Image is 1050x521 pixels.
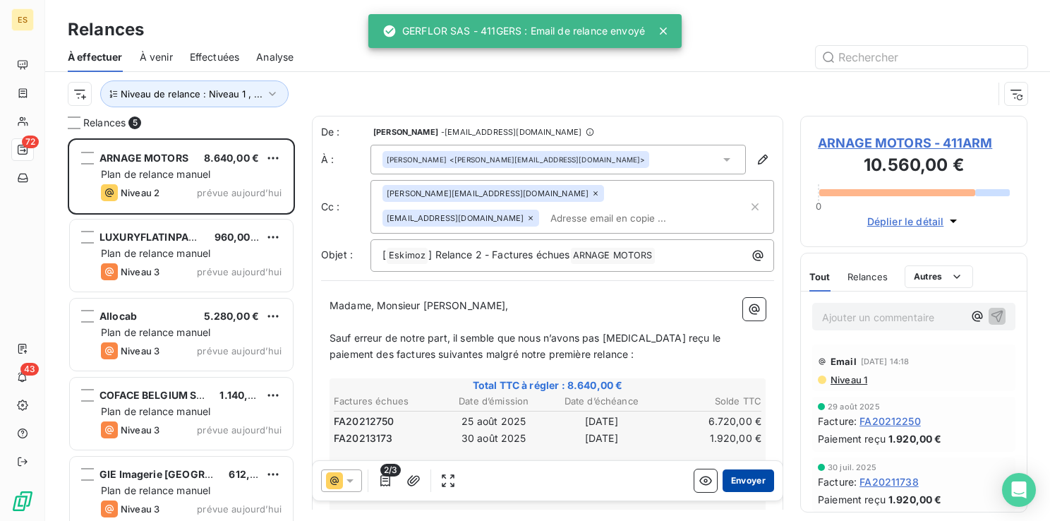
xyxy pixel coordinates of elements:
button: Déplier le détail [863,213,965,229]
span: FA20211738 [859,474,919,489]
td: 6.720,00 € [656,414,763,429]
span: 5 [128,116,141,129]
span: Plan de relance manuel [101,247,210,259]
span: [ [382,248,386,260]
span: À effectuer [68,50,123,64]
span: Niveau 1 [829,374,867,385]
span: COFACE BELGIUM SERVICES [99,389,239,401]
th: Date d’émission [441,394,548,409]
span: Plan de relance manuel [101,405,210,417]
span: Facture : [818,474,857,489]
span: 0 [816,200,821,212]
span: [EMAIL_ADDRESS][DOMAIN_NAME] [387,214,524,222]
span: ARNAGE MOTORS [99,152,188,164]
span: - [EMAIL_ADDRESS][DOMAIN_NAME] [441,128,581,136]
span: 8.640,00 € [204,152,260,164]
span: 960,00 € [215,231,260,243]
span: GIE Imagerie [GEOGRAPHIC_DATA] [99,468,270,480]
span: 1.920,00 € [888,431,942,446]
span: FA20212250 [859,414,921,429]
td: 25 août 2025 [441,414,548,429]
td: [DATE] [548,414,655,429]
span: ] Relance 2 - Factures échues [428,248,569,260]
th: Factures échues [333,394,440,409]
span: prévue aujourd’hui [197,187,282,198]
span: 43 [20,363,39,376]
span: [PERSON_NAME][EMAIL_ADDRESS][DOMAIN_NAME] [387,189,589,198]
img: Logo LeanPay [11,490,34,513]
th: Date d’échéance [548,394,655,409]
span: 72 [22,136,39,148]
span: Déplier le détail [867,214,944,229]
span: [PERSON_NAME] [373,128,438,136]
span: Sauf erreur de notre part, il semble que nous n’avons pas [MEDICAL_DATA] reçu le paiement des fac... [330,332,723,360]
span: Relances [83,116,126,130]
span: LUXURYFLATINPARIS [99,231,205,243]
span: 30 juil. 2025 [828,463,876,472]
h3: Relances [68,17,144,42]
button: Autres [905,265,973,288]
span: Effectuées [190,50,240,64]
span: Plan de relance manuel [101,484,210,496]
span: Niveau 3 [121,345,159,357]
span: Niveau 3 [121,503,159,515]
span: prévue aujourd’hui [197,266,282,277]
span: FA20212750 [334,414,394,429]
span: Eskimoz [387,248,428,264]
td: 30 août 2025 [441,431,548,446]
span: 1.920,00 € [888,492,942,507]
div: GERFLOR SAS - 411GERS : Email de relance envoyé [382,18,645,44]
span: Facture : [818,414,857,429]
div: Open Intercom Messenger [1002,473,1036,507]
span: [DATE] 14:18 [861,357,910,366]
button: Niveau de relance : Niveau 1 , ... [100,80,289,107]
span: Plan de relance manuel [101,326,210,338]
input: Adresse email en copie ... [545,208,708,229]
span: Paiement reçu [818,431,886,446]
label: À : [321,152,370,167]
span: Plan de relance manuel [101,168,210,180]
span: ARNAGE MOTORS [571,248,655,264]
div: grid [68,138,295,521]
h3: 10.560,00 € [818,152,1010,181]
span: Relances [847,271,888,282]
span: Email [831,356,857,367]
span: 1.140,00 € [219,389,270,401]
span: Allocab [99,310,137,322]
span: Tout [809,271,831,282]
span: prévue aujourd’hui [197,424,282,436]
span: prévue aujourd’hui [197,345,282,357]
span: À venir [140,50,173,64]
div: <[PERSON_NAME][EMAIL_ADDRESS][DOMAIN_NAME]> [387,155,645,164]
span: Niveau 2 [121,187,159,198]
div: ES [11,8,34,31]
span: Total TTC à régler : 8.640,00 € [332,378,764,393]
span: Madame, Monsieur [PERSON_NAME], [330,299,509,311]
td: 1.920,00 € [656,431,763,446]
span: Paiement reçu [818,492,886,507]
span: ARNAGE MOTORS - 411ARM [818,133,1010,152]
th: Solde TTC [656,394,763,409]
input: Rechercher [816,46,1027,68]
button: Envoyer [723,469,774,492]
span: Niveau 3 [121,424,159,436]
td: [DATE] [548,431,655,446]
span: Niveau 3 [121,266,159,277]
span: 5.280,00 € [204,310,260,322]
span: 2/3 [380,464,401,477]
span: FA20213173 [334,431,393,445]
span: De : [321,125,370,139]
span: [PERSON_NAME] [387,155,447,164]
span: 29 août 2025 [828,402,880,411]
span: Niveau de relance : Niveau 1 , ... [121,88,262,100]
label: Cc : [321,200,370,214]
span: Analyse [256,50,294,64]
span: Objet : [321,248,353,260]
span: 612,04 € [229,468,272,480]
span: prévue aujourd’hui [197,503,282,515]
